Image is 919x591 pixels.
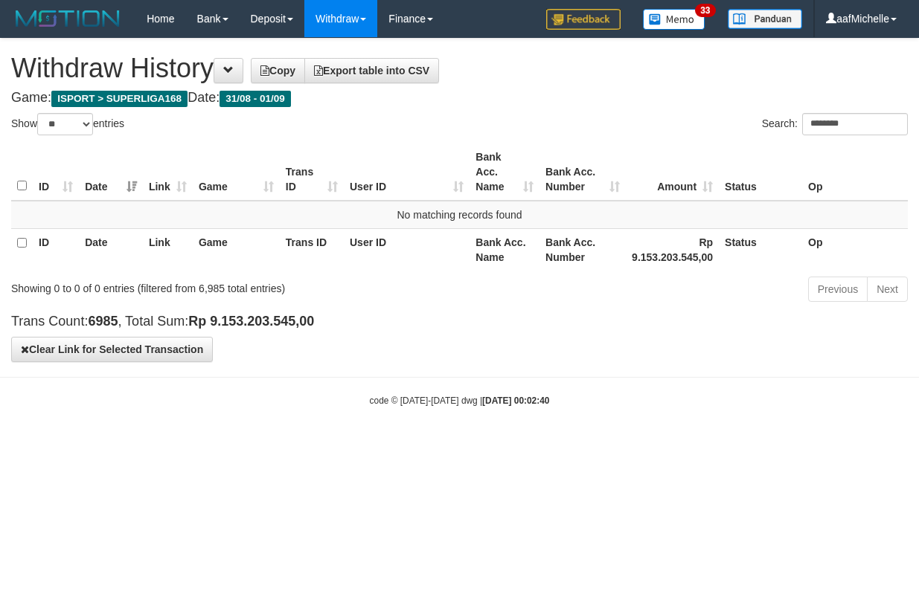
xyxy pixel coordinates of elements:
th: Date: activate to sort column ascending [79,143,143,201]
a: Next [867,277,908,302]
label: Show entries [11,113,124,135]
th: Op [802,143,908,201]
strong: 6985 [88,314,118,329]
a: Export table into CSV [304,58,439,83]
th: Bank Acc. Number: activate to sort column ascending [539,143,626,201]
th: Trans ID: activate to sort column ascending [280,143,344,201]
a: Copy [251,58,305,83]
th: User ID: activate to sort column ascending [344,143,470,201]
th: ID: activate to sort column ascending [33,143,79,201]
span: Export table into CSV [314,65,429,77]
th: Amount: activate to sort column ascending [626,143,719,201]
td: No matching records found [11,201,908,229]
h1: Withdraw History [11,54,908,83]
th: User ID [344,228,470,271]
h4: Game: Date: [11,91,908,106]
img: MOTION_logo.png [11,7,124,30]
span: 33 [695,4,715,17]
a: Previous [808,277,868,302]
strong: Rp 9.153.203.545,00 [188,314,314,329]
span: 31/08 - 01/09 [220,91,291,107]
th: Game: activate to sort column ascending [193,143,280,201]
h4: Trans Count: , Total Sum: [11,314,908,329]
strong: [DATE] 00:02:40 [482,395,549,406]
select: Showentries [37,113,93,135]
th: Status [719,143,802,201]
th: Bank Acc. Number [539,228,626,271]
img: Button%20Memo.svg [643,9,705,30]
th: Bank Acc. Name [470,228,539,271]
th: Link [143,228,193,271]
th: Link: activate to sort column ascending [143,143,193,201]
button: Clear Link for Selected Transaction [11,337,213,362]
th: Bank Acc. Name: activate to sort column ascending [470,143,539,201]
th: Game [193,228,280,271]
small: code © [DATE]-[DATE] dwg | [370,395,550,406]
span: ISPORT > SUPERLIGA168 [51,91,188,107]
input: Search: [802,113,908,135]
th: Trans ID [280,228,344,271]
th: ID [33,228,79,271]
th: Date [79,228,143,271]
img: Feedback.jpg [546,9,621,30]
th: Status [719,228,802,271]
strong: Rp 9.153.203.545,00 [632,236,713,263]
th: Op [802,228,908,271]
img: panduan.png [728,9,802,29]
div: Showing 0 to 0 of 0 entries (filtered from 6,985 total entries) [11,275,372,296]
span: Copy [260,65,295,77]
label: Search: [762,113,908,135]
